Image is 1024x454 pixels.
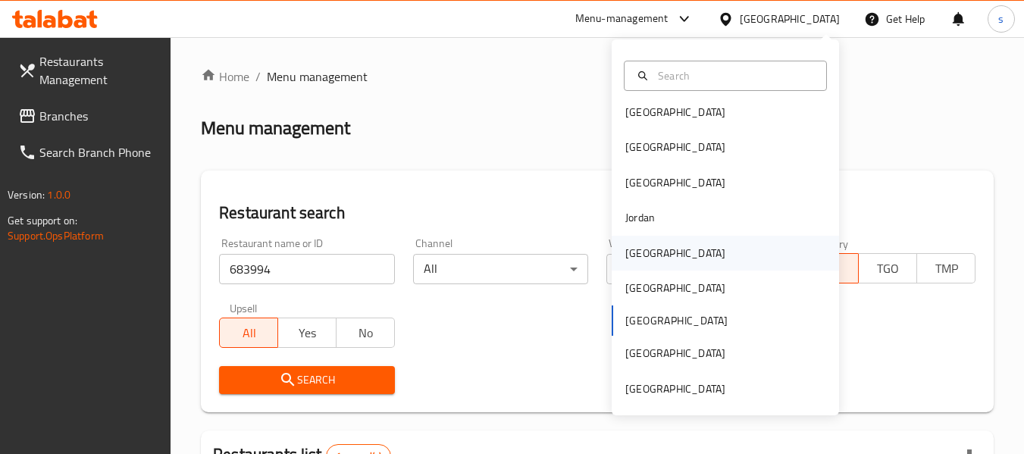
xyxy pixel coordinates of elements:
button: TMP [916,253,975,283]
input: Search for restaurant name or ID.. [219,254,394,284]
a: Home [201,67,249,86]
a: Branches [6,98,171,134]
input: Search [652,67,817,84]
div: [GEOGRAPHIC_DATA] [625,174,725,191]
button: All [219,318,278,348]
div: [GEOGRAPHIC_DATA] [625,280,725,296]
div: [GEOGRAPHIC_DATA] [625,245,725,261]
span: 1.0.0 [47,185,70,205]
span: Version: [8,185,45,205]
a: Support.OpsPlatform [8,226,104,246]
div: [GEOGRAPHIC_DATA] [625,345,725,362]
li: / [255,67,261,86]
span: Restaurants Management [39,52,159,89]
span: Search [231,371,382,390]
h2: Restaurant search [219,202,975,224]
span: All [226,322,272,344]
span: TMP [923,258,969,280]
div: Jordan [625,209,655,226]
span: Get support on: [8,211,77,230]
div: Menu-management [575,10,669,28]
label: Delivery [811,238,849,249]
div: [GEOGRAPHIC_DATA] [625,139,725,155]
h2: Menu management [201,116,350,140]
div: All [413,254,588,284]
button: TGO [858,253,917,283]
a: Restaurants Management [6,43,171,98]
button: No [336,318,395,348]
button: Search [219,366,394,394]
div: All [606,254,781,284]
label: Upsell [230,302,258,313]
a: Search Branch Phone [6,134,171,171]
div: [GEOGRAPHIC_DATA] [625,380,725,397]
div: [GEOGRAPHIC_DATA] [625,104,725,121]
button: Yes [277,318,337,348]
div: [GEOGRAPHIC_DATA] [740,11,840,27]
span: s [998,11,1004,27]
span: Search Branch Phone [39,143,159,161]
span: No [343,322,389,344]
span: TGO [865,258,911,280]
span: Yes [284,322,330,344]
span: Menu management [267,67,368,86]
nav: breadcrumb [201,67,994,86]
span: Branches [39,107,159,125]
